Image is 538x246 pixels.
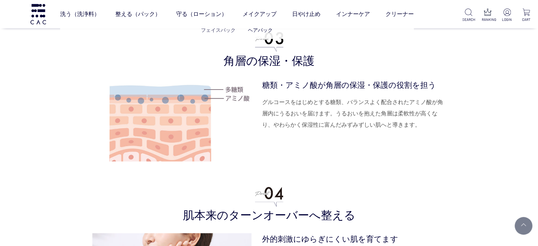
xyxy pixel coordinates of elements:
[74,42,80,47] img: tab_keywords_by_traffic_grey.svg
[20,11,35,17] div: v 4.0.25
[176,4,227,24] a: 守る（ローション）
[501,8,513,22] a: LOGIN
[92,32,446,69] h3: 角層の保湿・保護
[520,8,532,22] a: CART
[29,4,47,24] img: logo
[243,4,277,24] a: メイクアップ
[336,4,370,24] a: インナーケア
[262,233,446,245] dt: 外的刺激にゆらぎにくい肌を育てます
[60,4,100,24] a: 洗う（洗浄料）
[501,17,513,22] p: LOGIN
[82,42,114,47] div: キーワード流入
[18,18,82,25] div: ドメイン: [DOMAIN_NAME]
[115,4,161,24] a: 整える（パック）
[520,17,532,22] p: CART
[32,42,59,47] div: ドメイン概要
[482,17,494,22] p: RANKING
[482,8,494,22] a: RANKING
[262,79,446,91] dt: 糖類・アミノ酸が角層の保湿・保護の役割を担う
[92,79,251,166] img: 角層の保湿・保護イメージ
[92,187,446,223] h3: 肌本来のターンオーバーへ整える
[462,8,475,22] a: SEARCH
[386,4,414,24] a: クリーナー
[248,27,273,33] a: ヘアパック
[262,97,446,131] dd: グルコースをはじめとする糖類、バランスよく配合されたアミノ酸が角層内にうるおいを届けます。うるおいを抱えた角層は柔軟性が高くなり、やわらかく保湿性に富んだみずみずしい肌へと導きます。
[24,42,30,47] img: tab_domain_overview_orange.svg
[11,11,17,17] img: logo_orange.svg
[201,27,236,33] a: フェイスパック
[292,4,320,24] a: 日やけ止め
[462,17,475,22] p: SEARCH
[11,18,17,25] img: website_grey.svg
